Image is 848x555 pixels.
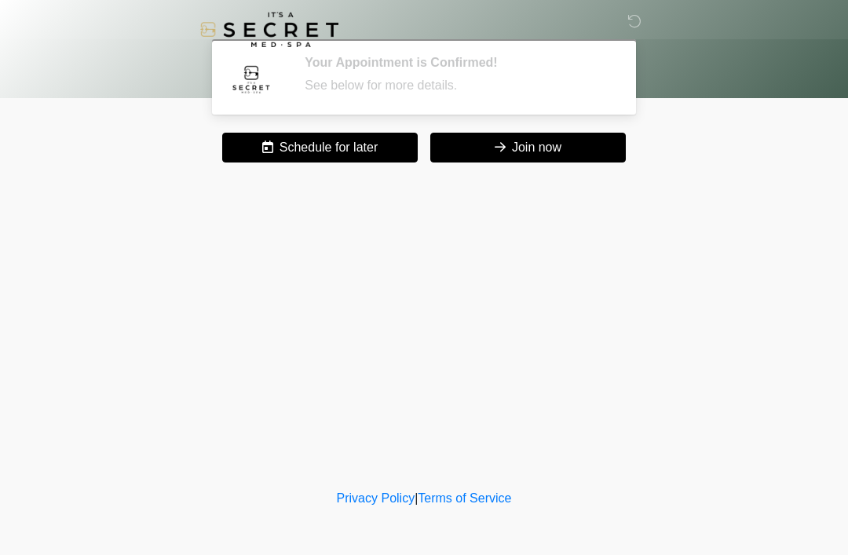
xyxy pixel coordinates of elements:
button: Schedule for later [222,133,418,162]
a: Terms of Service [418,491,511,505]
button: Join now [430,133,626,162]
a: | [415,491,418,505]
h2: Your Appointment is Confirmed! [305,55,609,70]
img: It's A Secret Med Spa Logo [200,12,338,47]
a: Privacy Policy [337,491,415,505]
img: Agent Avatar [228,55,275,102]
div: See below for more details. [305,76,609,95]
